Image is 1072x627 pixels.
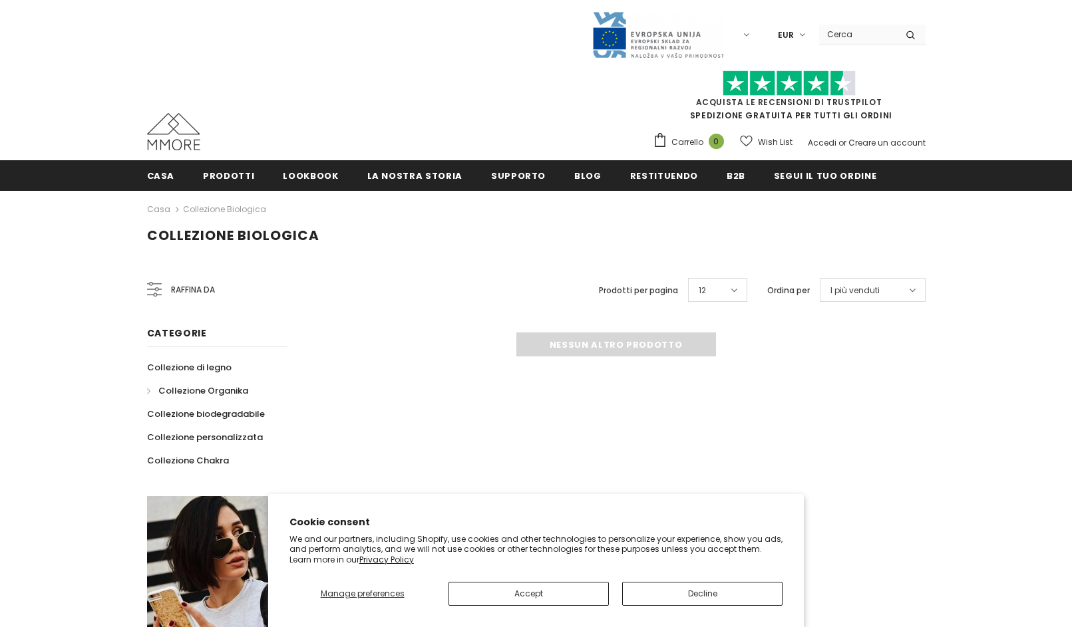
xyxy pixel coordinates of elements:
[203,170,254,182] span: Prodotti
[147,113,200,150] img: Casi MMORE
[147,160,175,190] a: Casa
[147,402,265,426] a: Collezione biodegradabile
[592,29,725,40] a: Javni Razpis
[147,449,229,472] a: Collezione Chakra
[709,134,724,149] span: 0
[653,76,926,121] span: SPEDIZIONE GRATUITA PER TUTTI GLI ORDINI
[183,203,266,215] a: Collezione biologica
[592,11,725,59] img: Javni Razpis
[147,226,319,245] span: Collezione biologica
[289,582,436,606] button: Manage preferences
[630,170,698,182] span: Restituendo
[630,160,698,190] a: Restituendo
[147,426,263,449] a: Collezione personalizzata
[289,534,783,565] p: We and our partners, including Shopify, use cookies and other technologies to personalize your ex...
[491,160,546,190] a: supporto
[848,137,926,148] a: Creare un account
[147,431,263,443] span: Collezione personalizzata
[740,130,793,154] a: Wish List
[767,284,810,297] label: Ordina per
[147,326,207,340] span: Categorie
[147,408,265,420] span: Collezione biodegradabile
[203,160,254,190] a: Prodotti
[367,170,462,182] span: La nostra storia
[147,454,229,467] span: Collezione Chakra
[778,29,794,42] span: EUR
[819,25,896,44] input: Search Site
[727,160,745,190] a: B2B
[599,284,678,297] label: Prodotti per pagina
[758,136,793,149] span: Wish List
[448,582,609,606] button: Accept
[289,515,783,529] h2: Cookie consent
[830,284,880,297] span: I più venduti
[171,283,215,297] span: Raffina da
[574,160,602,190] a: Blog
[147,201,170,217] a: Casa
[622,582,783,606] button: Decline
[321,588,405,599] span: Manage preferences
[699,284,706,297] span: 12
[808,137,836,148] a: Accedi
[653,132,731,152] a: Carrello 0
[838,137,846,148] span: or
[727,170,745,182] span: B2B
[359,554,414,565] a: Privacy Policy
[283,160,338,190] a: Lookbook
[147,361,232,374] span: Collezione di legno
[147,379,248,402] a: Collezione Organika
[367,160,462,190] a: La nostra storia
[696,96,882,108] a: Acquista le recensioni di TrustPilot
[283,170,338,182] span: Lookbook
[158,384,248,397] span: Collezione Organika
[671,136,703,149] span: Carrello
[774,170,876,182] span: Segui il tuo ordine
[723,70,856,96] img: Fidati di Pilot Stars
[491,170,546,182] span: supporto
[774,160,876,190] a: Segui il tuo ordine
[574,170,602,182] span: Blog
[147,170,175,182] span: Casa
[147,356,232,379] a: Collezione di legno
